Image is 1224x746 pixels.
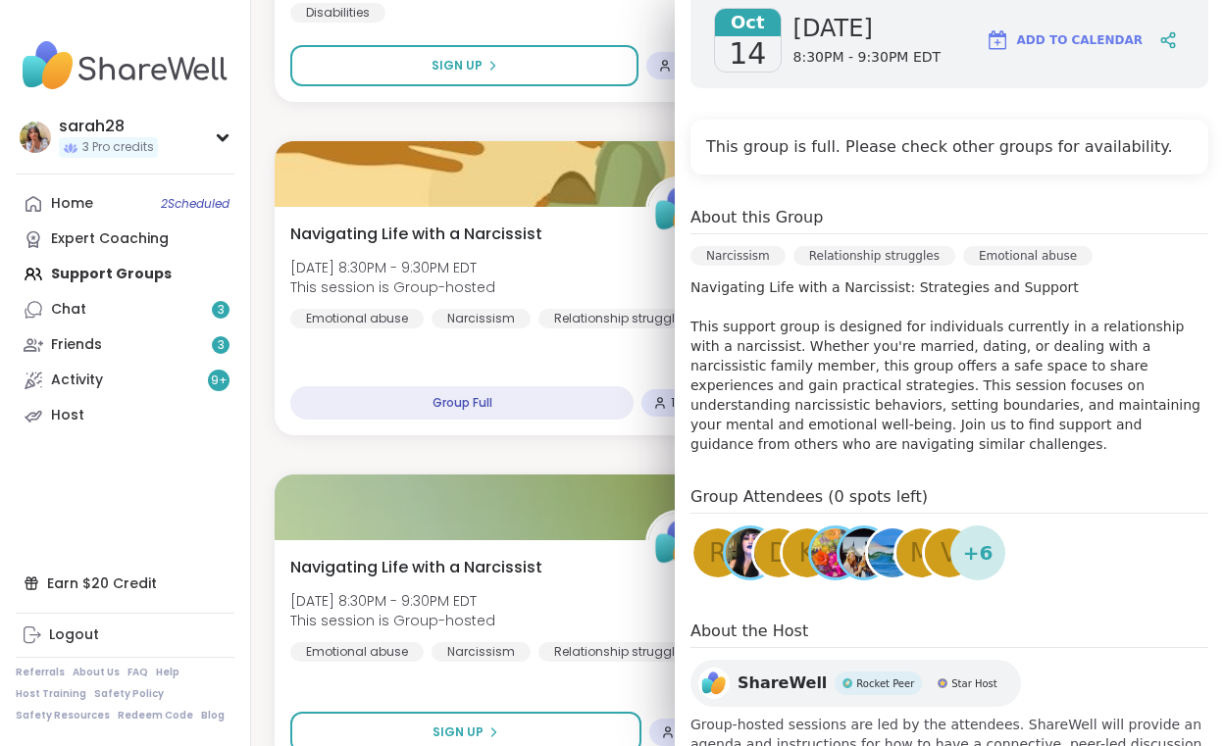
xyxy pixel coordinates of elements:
a: Safety Resources [16,709,110,722]
a: Amelia_B [723,525,778,580]
div: sarah28 [59,116,158,137]
a: D [751,525,806,580]
a: Pattylovesherbeach [865,525,920,580]
div: Narcissism [432,642,531,662]
a: Host [16,398,234,433]
div: Emotional abuse [963,246,1093,266]
span: Sign Up [433,723,484,741]
img: ShareWell [648,179,709,240]
a: R [690,525,745,580]
button: Add to Calendar [977,17,1151,64]
img: ShareWell Nav Logo [16,31,234,100]
span: [DATE] [793,13,942,44]
span: Oct [715,9,781,36]
h4: About the Host [690,620,1208,648]
a: Logout [16,618,234,653]
a: Expert Coaching [16,222,234,257]
div: Chat [51,300,86,320]
div: Activity [51,371,103,390]
a: Help [156,666,179,679]
a: Referrals [16,666,65,679]
div: Host [51,406,84,425]
span: This session is Group-hosted [290,277,495,297]
a: Meredith100 [808,525,863,580]
a: FAQ [127,666,148,679]
span: 3 [218,302,225,319]
div: Group Full [290,386,634,420]
a: Blog [201,709,225,722]
div: Relationship struggles [793,246,955,266]
h4: This group is full. Please check other groups for availability. [706,135,1193,159]
img: ShareWell [698,668,730,699]
span: 8:30PM - 9:30PM EDT [793,48,942,68]
span: 9 + [211,373,228,389]
button: Sign Up [290,45,638,86]
span: This session is Group-hosted [290,611,495,630]
span: 2 Scheduled [161,196,229,212]
span: 3 [218,337,225,354]
a: Friends3 [16,327,234,363]
a: bella222 [837,525,892,580]
span: m [910,534,932,572]
div: Relationship struggles [538,642,704,662]
div: Home [51,194,93,214]
span: ShareWell [738,671,827,695]
img: ShareWell Logomark [986,28,1009,52]
span: Navigating Life with a Narcissist [290,223,542,246]
h4: About this Group [690,206,823,229]
div: Disabilities [290,3,385,23]
div: Relationship struggles [538,309,704,328]
a: K [780,525,835,580]
a: Host Training [16,687,86,701]
span: Navigating Life with a Narcissist [290,556,542,579]
a: Redeem Code [118,709,193,722]
span: 3 Pro credits [82,139,154,156]
div: Narcissism [690,246,786,266]
div: Friends [51,335,102,355]
span: Rocket Peer [856,676,914,691]
a: Home2Scheduled [16,186,234,222]
a: m [893,525,948,580]
img: Meredith100 [811,528,860,577]
span: [DATE] 8:30PM - 9:30PM EDT [290,258,495,277]
div: Logout [49,625,99,645]
a: About Us [73,666,120,679]
div: Expert Coaching [51,229,169,249]
span: Sign Up [432,57,483,75]
span: Star Host [951,676,996,691]
a: Activity9+ [16,363,234,398]
a: Chat3 [16,292,234,327]
div: Narcissism [432,309,531,328]
img: ShareWell [648,513,709,573]
h4: Group Attendees (0 spots left) [690,485,1208,514]
img: bella222 [840,528,889,577]
img: Star Host [938,678,947,688]
span: [DATE] 8:30PM - 9:30PM EDT [290,591,495,611]
a: Safety Policy [94,687,164,701]
span: K [798,534,815,572]
a: ShareWellShareWellRocket PeerRocket PeerStar HostStar Host [690,660,1021,707]
a: v [922,525,977,580]
span: v [941,534,958,572]
img: Pattylovesherbeach [868,528,917,577]
span: 14 [729,36,766,72]
p: Navigating Life with a Narcissist: Strategies and Support This support group is designed for indi... [690,277,1208,454]
span: Add to Calendar [1017,31,1143,49]
div: Earn $20 Credit [16,566,234,601]
div: Emotional abuse [290,309,424,328]
span: + 6 [963,538,994,568]
div: Emotional abuse [290,642,424,662]
img: Rocket Peer [842,678,852,688]
span: 16 / 16 [671,395,700,411]
span: R [709,534,727,572]
span: D [769,534,789,572]
img: sarah28 [20,122,51,153]
img: Amelia_B [726,528,775,577]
